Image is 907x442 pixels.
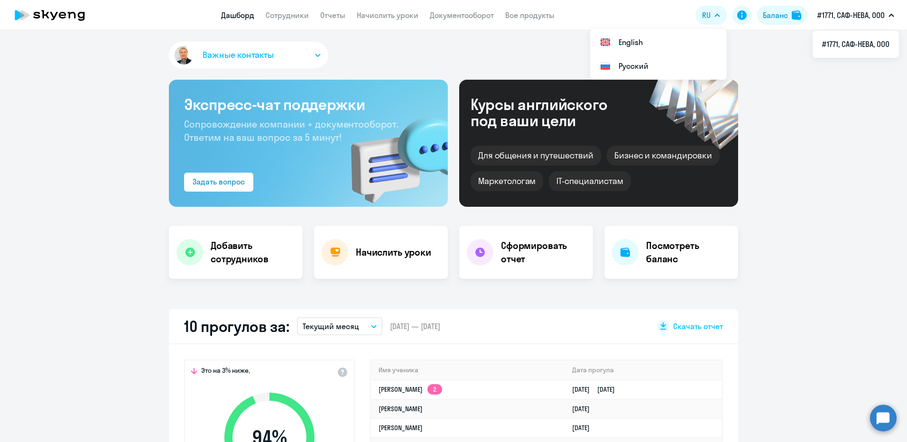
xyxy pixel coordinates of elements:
[646,239,731,266] h4: Посмотреть баланс
[813,4,899,27] button: #1771, САФ-НЕВА, ООО
[549,171,630,191] div: IT-специалистам
[792,10,801,20] img: balance
[221,10,254,20] a: Дашборд
[184,317,289,336] h2: 10 прогулов за:
[184,95,433,114] h3: Экспресс-чат поддержки
[379,385,442,394] a: [PERSON_NAME]2
[303,321,359,332] p: Текущий месяц
[201,366,250,378] span: Это на 3% ниже,
[357,10,418,20] a: Начислить уроки
[600,37,611,48] img: English
[565,360,722,380] th: Дата прогула
[371,360,565,380] th: Имя ученика
[169,42,328,68] button: Важные контакты
[297,317,382,335] button: Текущий месяц
[673,321,723,331] span: Скачать отчет
[379,424,423,432] a: [PERSON_NAME]
[356,246,431,259] h4: Начислить уроки
[471,171,543,191] div: Маркетологам
[600,60,611,72] img: Русский
[337,100,448,207] img: bg-img
[607,146,720,166] div: Бизнес и командировки
[173,44,195,66] img: avatar
[203,49,274,61] span: Важные контакты
[193,176,245,187] div: Задать вопрос
[695,6,727,25] button: RU
[505,10,555,20] a: Все продукты
[430,10,494,20] a: Документооборот
[763,9,788,21] div: Баланс
[184,118,398,143] span: Сопровождение компании + документооборот. Ответим на ваш вопрос за 5 минут!
[501,239,585,266] h4: Сформировать отчет
[320,10,345,20] a: Отчеты
[379,405,423,413] a: [PERSON_NAME]
[184,173,253,192] button: Задать вопрос
[572,385,622,394] a: [DATE][DATE]
[211,239,295,266] h4: Добавить сотрудников
[590,28,727,80] ul: RU
[471,146,601,166] div: Для общения и путешествий
[757,6,807,25] button: Балансbalance
[427,384,442,395] app-skyeng-badge: 2
[572,405,597,413] a: [DATE]
[572,424,597,432] a: [DATE]
[266,10,309,20] a: Сотрудники
[813,30,899,58] ul: RU
[471,96,633,129] div: Курсы английского под ваши цели
[817,9,885,21] p: #1771, САФ-НЕВА, ООО
[702,9,711,21] span: RU
[390,321,440,331] span: [DATE] — [DATE]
